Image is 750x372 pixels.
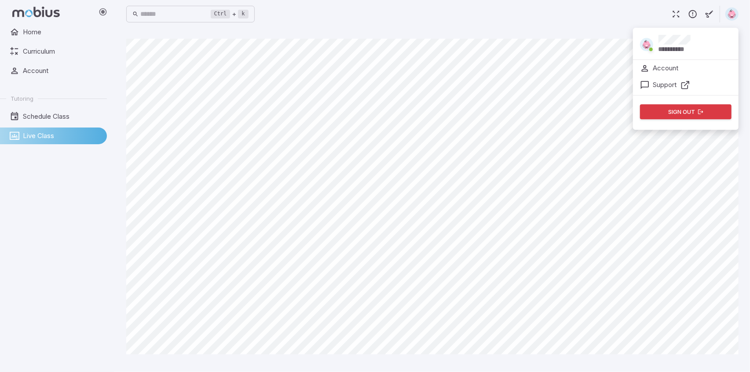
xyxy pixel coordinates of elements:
[701,6,718,22] button: Start Drawing on Questions
[640,104,732,119] button: Sign out
[211,10,230,18] kbd: Ctrl
[23,131,101,141] span: Live Class
[238,10,248,18] kbd: k
[668,6,684,22] button: Fullscreen Game
[640,38,653,51] img: hexagon.svg
[653,63,679,73] p: Account
[23,47,101,56] span: Curriculum
[11,95,33,102] span: Tutoring
[684,6,701,22] button: Report an Issue
[23,27,101,37] span: Home
[725,7,739,21] img: hexagon.svg
[211,9,249,19] div: +
[23,112,101,121] span: Schedule Class
[23,66,101,76] span: Account
[653,80,677,90] p: Support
